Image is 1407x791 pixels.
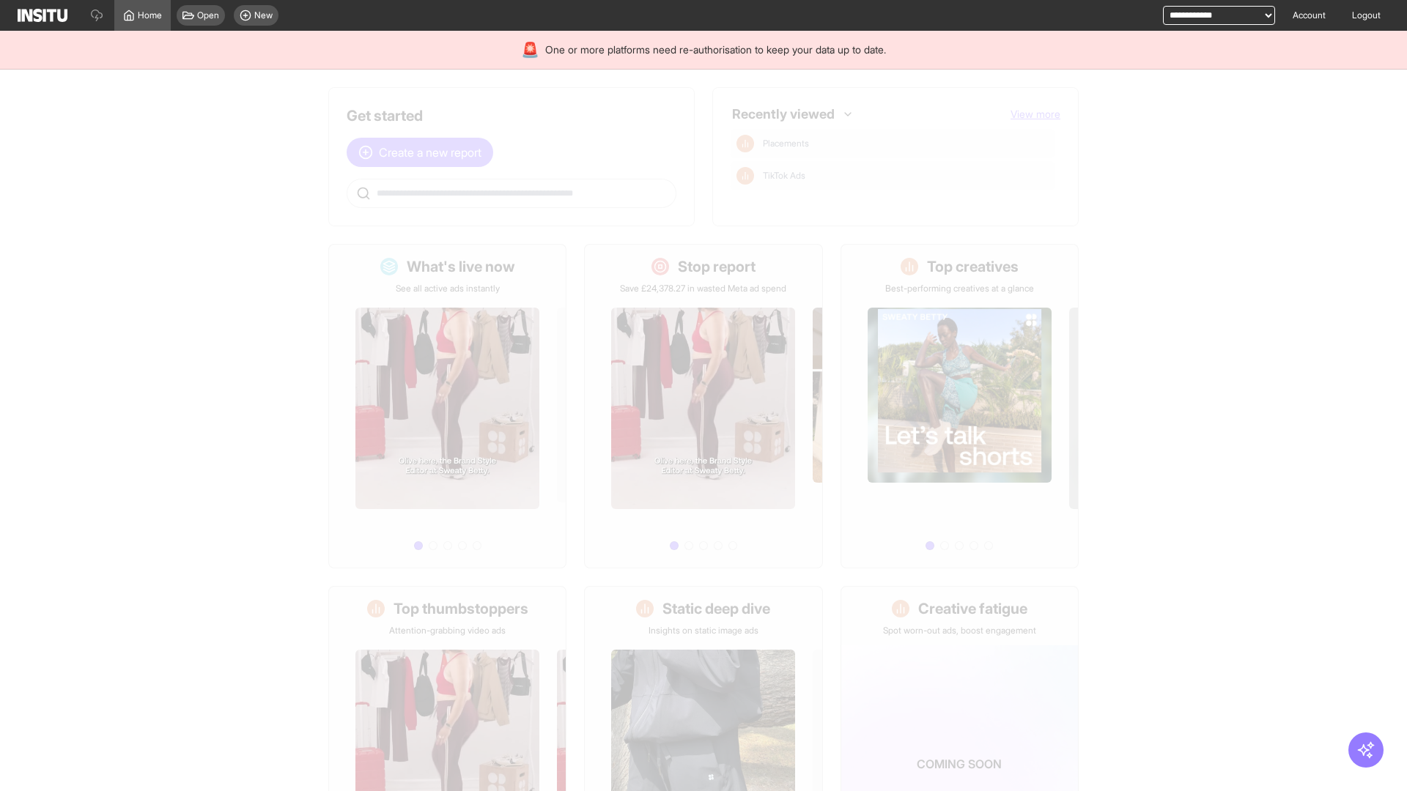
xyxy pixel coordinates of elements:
span: One or more platforms need re-authorisation to keep your data up to date. [545,42,886,57]
span: Home [138,10,162,21]
span: Open [197,10,219,21]
div: 🚨 [521,40,539,60]
span: New [254,10,273,21]
img: Logo [18,9,67,22]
